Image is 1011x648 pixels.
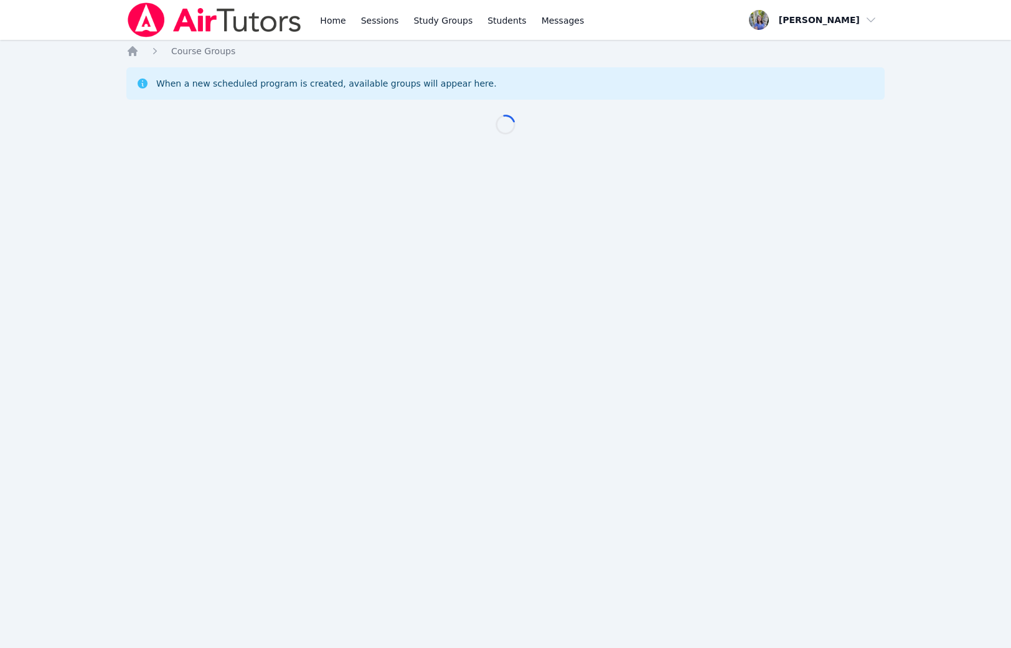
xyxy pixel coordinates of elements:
[126,45,885,57] nav: Breadcrumb
[126,2,303,37] img: Air Tutors
[171,46,235,56] span: Course Groups
[156,77,497,90] div: When a new scheduled program is created, available groups will appear here.
[171,45,235,57] a: Course Groups
[542,14,585,27] span: Messages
